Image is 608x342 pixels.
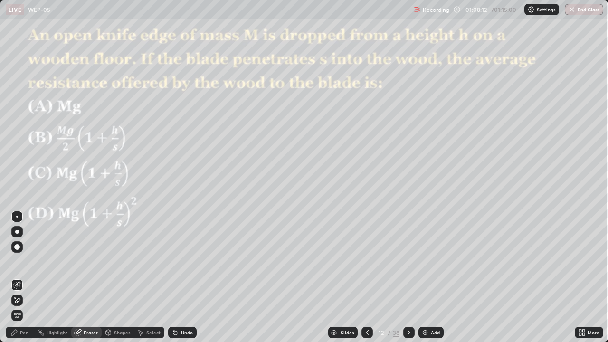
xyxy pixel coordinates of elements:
div: Eraser [84,330,98,335]
div: Slides [341,330,354,335]
img: end-class-cross [568,6,576,13]
div: 12 [377,330,386,335]
img: add-slide-button [421,329,429,336]
p: WEP-05 [28,6,50,13]
div: Shapes [114,330,130,335]
div: More [588,330,599,335]
span: Erase all [12,313,22,318]
div: Pen [20,330,28,335]
img: recording.375f2c34.svg [413,6,421,13]
div: 38 [393,328,399,337]
p: Settings [537,7,555,12]
div: Undo [181,330,193,335]
div: Select [146,330,161,335]
p: LIVE [9,6,21,13]
div: Highlight [47,330,67,335]
p: Recording [423,6,449,13]
div: / [388,330,391,335]
img: class-settings-icons [527,6,535,13]
div: Add [431,330,440,335]
button: End Class [565,4,603,15]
